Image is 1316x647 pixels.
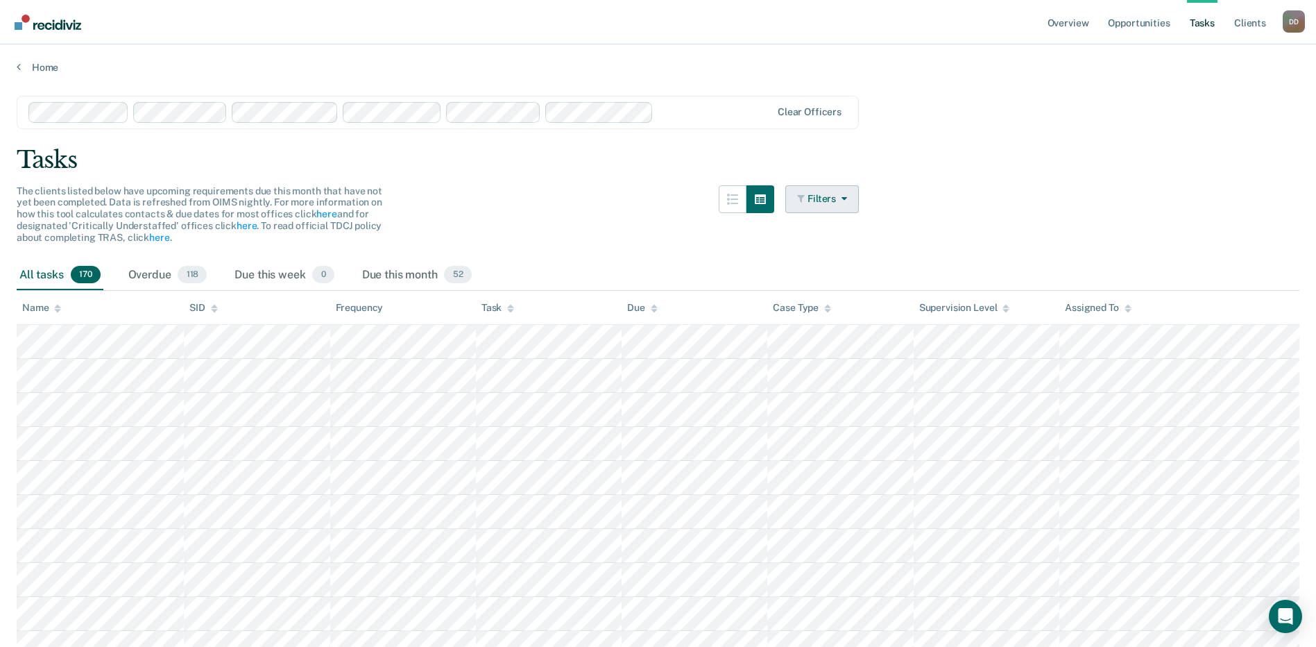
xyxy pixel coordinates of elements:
div: SID [189,302,218,314]
a: Home [17,61,1299,74]
button: Filters [785,185,859,213]
span: 52 [444,266,471,284]
div: Assigned To [1065,302,1131,314]
div: D D [1283,10,1305,33]
span: The clients listed below have upcoming requirements due this month that have not yet been complet... [17,185,382,243]
span: 118 [178,266,207,284]
div: Open Intercom Messenger [1269,600,1302,633]
div: Due this month52 [359,260,475,291]
a: here [149,232,169,243]
div: Task [481,302,514,314]
button: Profile dropdown button [1283,10,1305,33]
a: here [316,208,336,219]
div: Clear officers [778,106,841,118]
span: 170 [71,266,101,284]
span: 0 [312,266,334,284]
div: Due this week0 [232,260,336,291]
div: Supervision Level [919,302,1010,314]
div: Tasks [17,146,1299,174]
div: Case Type [773,302,831,314]
a: here [237,220,257,231]
div: Frequency [336,302,384,314]
img: Recidiviz [15,15,81,30]
div: Name [22,302,61,314]
div: Overdue118 [126,260,210,291]
div: All tasks170 [17,260,103,291]
div: Due [627,302,658,314]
